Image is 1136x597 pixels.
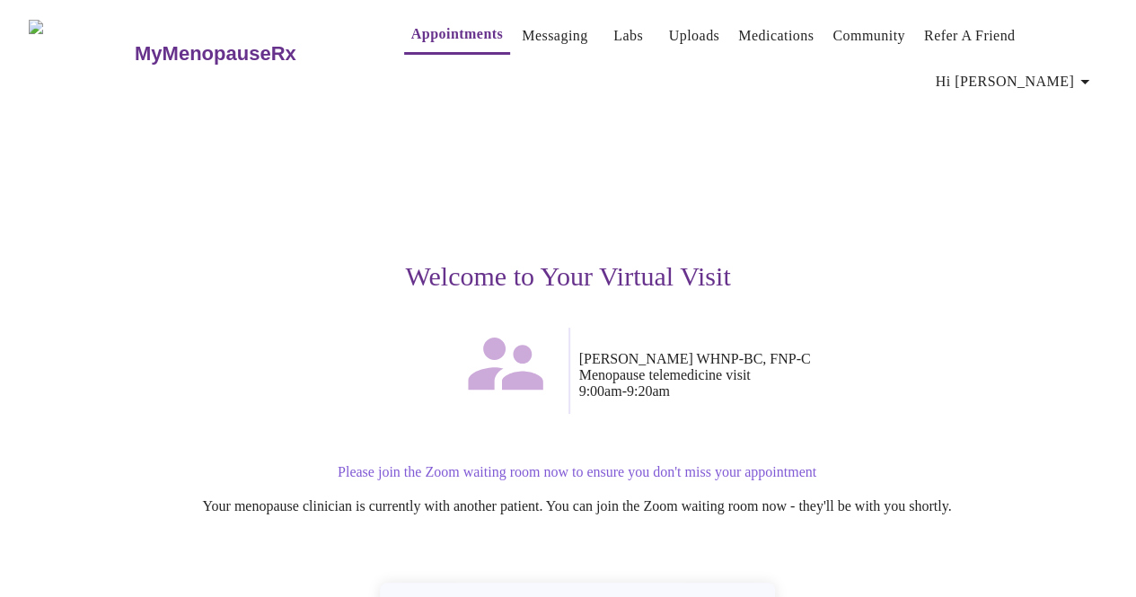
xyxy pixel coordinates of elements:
button: Uploads [662,18,727,54]
a: Appointments [411,22,503,47]
h3: MyMenopauseRx [135,42,296,66]
button: Messaging [515,18,594,54]
button: Hi [PERSON_NAME] [929,64,1103,100]
img: MyMenopauseRx Logo [29,20,132,87]
a: MyMenopauseRx [132,22,367,85]
button: Community [825,18,912,54]
a: Uploads [669,23,720,48]
button: Appointments [404,16,510,55]
h3: Welcome to Your Virtual Visit [29,261,1107,292]
p: Your menopause clinician is currently with another patient. You can join the Zoom waiting room no... [47,498,1107,514]
a: Community [832,23,905,48]
a: Labs [613,23,643,48]
p: [PERSON_NAME] WHNP-BC, FNP-C Menopause telemedicine visit 9:00am - 9:20am [579,351,1108,399]
a: Refer a Friend [924,23,1016,48]
a: Messaging [522,23,587,48]
button: Refer a Friend [917,18,1023,54]
a: Medications [738,23,814,48]
p: Please join the Zoom waiting room now to ensure you don't miss your appointment [47,464,1107,480]
button: Medications [731,18,821,54]
button: Labs [600,18,657,54]
span: Hi [PERSON_NAME] [936,69,1096,94]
